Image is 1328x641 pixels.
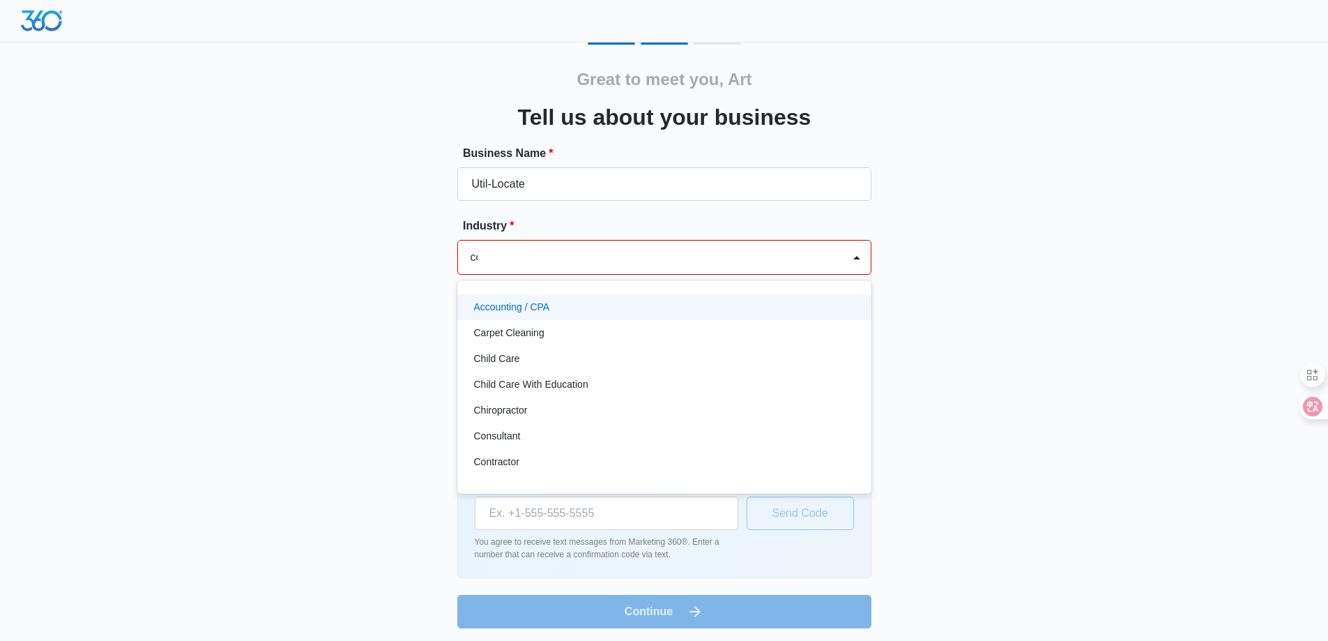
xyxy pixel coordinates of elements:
p: Child Care [474,352,520,366]
p: Creative [474,481,510,495]
h2: Great to meet you, Art [577,67,751,92]
label: Industry [463,218,877,234]
label: Business Name [463,145,877,162]
p: Consultant [474,429,521,444]
p: Carpet Cleaning [474,326,544,340]
h3: Tell us about your business [517,100,811,134]
input: e.g. Jane's Plumbing [457,167,871,201]
p: Child Care With Education [474,377,588,392]
p: Accounting / CPA [474,300,550,315]
input: Ex. +1-555-555-5555 [475,497,738,530]
p: Contractor [474,455,519,469]
p: Chiropractor [474,403,528,418]
p: You agree to receive text messages from Marketing 360®. Enter a number that can receive a confirm... [475,536,738,561]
